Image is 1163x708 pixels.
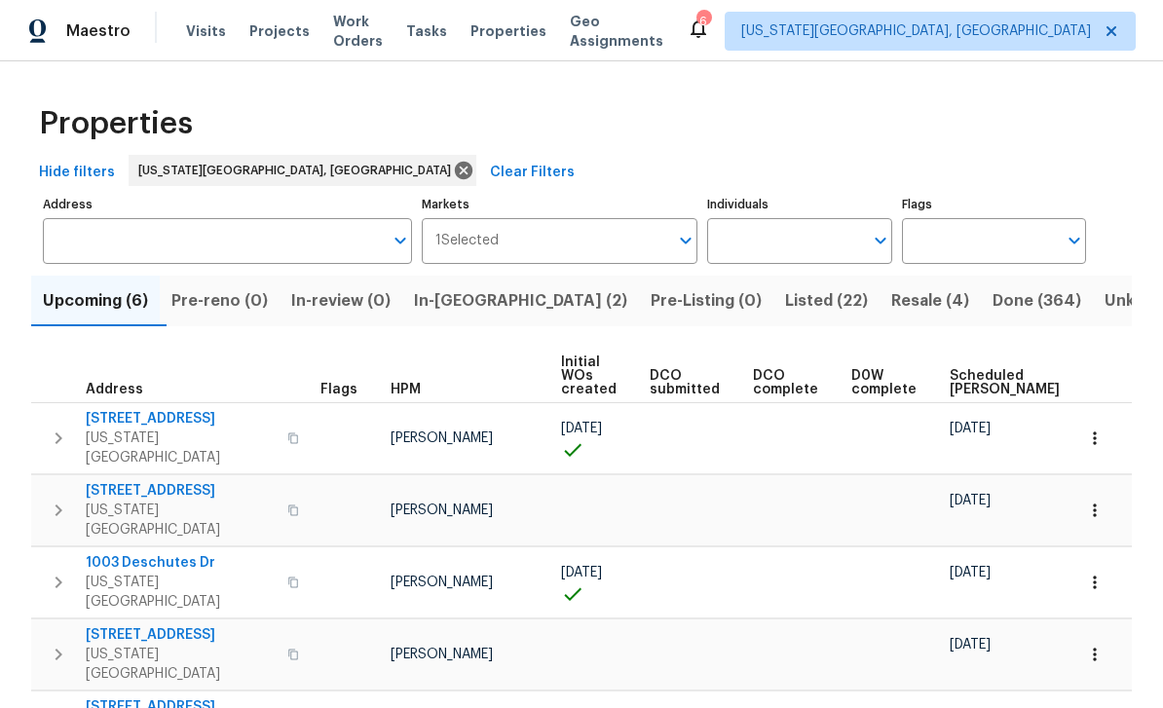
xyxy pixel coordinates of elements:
[66,21,131,41] span: Maestro
[950,369,1060,396] span: Scheduled [PERSON_NAME]
[867,227,894,254] button: Open
[129,155,476,186] div: [US_STATE][GEOGRAPHIC_DATA], [GEOGRAPHIC_DATA]
[249,21,310,41] span: Projects
[391,503,493,517] span: [PERSON_NAME]
[741,21,1091,41] span: [US_STATE][GEOGRAPHIC_DATA], [GEOGRAPHIC_DATA]
[186,21,226,41] span: Visits
[86,383,143,396] span: Address
[86,429,276,467] span: [US_STATE][GEOGRAPHIC_DATA]
[902,199,1086,210] label: Flags
[891,287,969,315] span: Resale (4)
[950,494,991,507] span: [DATE]
[86,409,276,429] span: [STREET_ADDRESS]
[43,199,412,210] label: Address
[650,369,720,396] span: DCO submitted
[391,648,493,661] span: [PERSON_NAME]
[406,24,447,38] span: Tasks
[31,155,123,191] button: Hide filters
[39,114,193,133] span: Properties
[482,155,582,191] button: Clear Filters
[707,199,891,210] label: Individuals
[1061,227,1088,254] button: Open
[86,573,276,612] span: [US_STATE][GEOGRAPHIC_DATA]
[39,161,115,185] span: Hide filters
[993,287,1081,315] span: Done (364)
[561,422,602,435] span: [DATE]
[696,12,710,31] div: 6
[851,369,917,396] span: D0W complete
[950,638,991,652] span: [DATE]
[86,481,276,501] span: [STREET_ADDRESS]
[561,566,602,579] span: [DATE]
[86,625,276,645] span: [STREET_ADDRESS]
[86,645,276,684] span: [US_STATE][GEOGRAPHIC_DATA]
[570,12,663,51] span: Geo Assignments
[561,355,617,396] span: Initial WOs created
[387,227,414,254] button: Open
[785,287,868,315] span: Listed (22)
[291,287,391,315] span: In-review (0)
[672,227,699,254] button: Open
[43,287,148,315] span: Upcoming (6)
[651,287,762,315] span: Pre-Listing (0)
[414,287,627,315] span: In-[GEOGRAPHIC_DATA] (2)
[950,422,991,435] span: [DATE]
[86,501,276,540] span: [US_STATE][GEOGRAPHIC_DATA]
[950,566,991,579] span: [DATE]
[320,383,357,396] span: Flags
[138,161,459,180] span: [US_STATE][GEOGRAPHIC_DATA], [GEOGRAPHIC_DATA]
[435,233,499,249] span: 1 Selected
[391,383,421,396] span: HPM
[391,431,493,445] span: [PERSON_NAME]
[86,553,276,573] span: 1003 Deschutes Dr
[753,369,818,396] span: DCO complete
[422,199,698,210] label: Markets
[391,576,493,589] span: [PERSON_NAME]
[171,287,268,315] span: Pre-reno (0)
[470,21,546,41] span: Properties
[490,161,575,185] span: Clear Filters
[333,12,383,51] span: Work Orders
